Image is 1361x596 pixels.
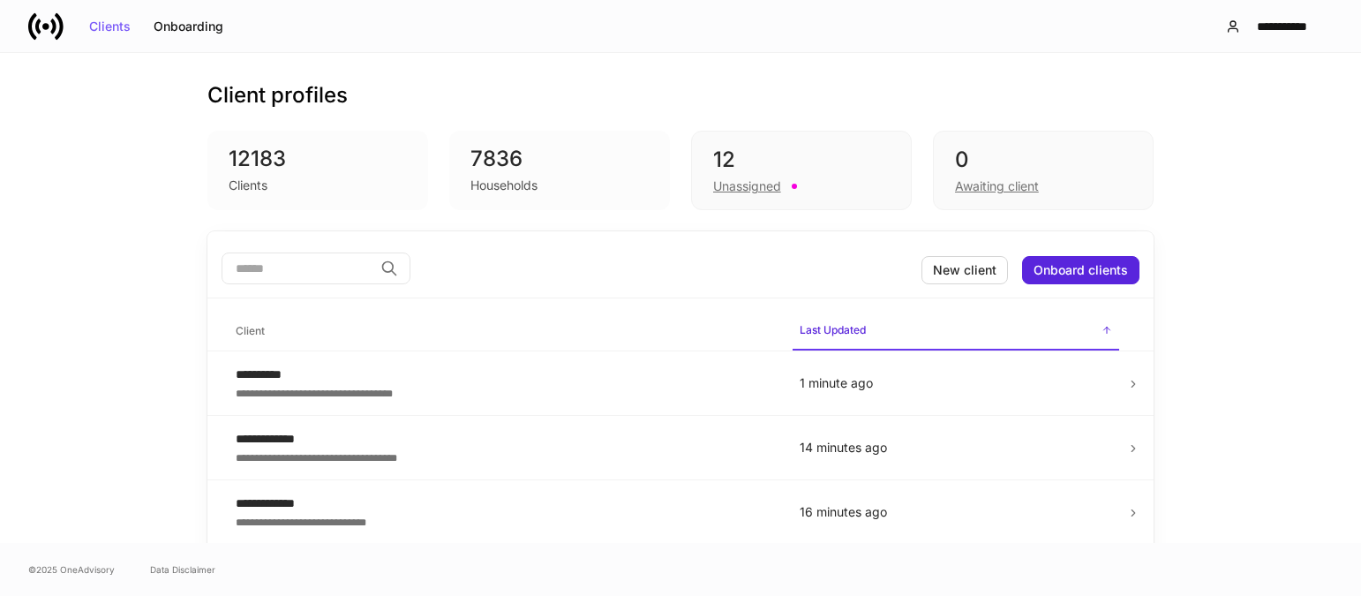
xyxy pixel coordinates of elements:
[793,313,1119,351] span: Last Updated
[955,177,1039,195] div: Awaiting client
[154,20,223,33] div: Onboarding
[955,146,1132,174] div: 0
[229,313,778,350] span: Client
[470,145,649,173] div: 7836
[28,562,115,577] span: © 2025 OneAdvisory
[1034,264,1128,276] div: Onboard clients
[236,322,265,339] h6: Client
[713,146,890,174] div: 12
[470,177,538,194] div: Households
[921,256,1008,284] button: New client
[691,131,912,210] div: 12Unassigned
[150,562,215,577] a: Data Disclaimer
[800,321,866,338] h6: Last Updated
[713,177,781,195] div: Unassigned
[78,12,142,41] button: Clients
[800,439,1112,456] p: 14 minutes ago
[933,131,1154,210] div: 0Awaiting client
[1022,256,1139,284] button: Onboard clients
[229,145,407,173] div: 12183
[142,12,235,41] button: Onboarding
[89,20,131,33] div: Clients
[229,177,267,194] div: Clients
[800,374,1112,392] p: 1 minute ago
[800,503,1112,521] p: 16 minutes ago
[933,264,996,276] div: New client
[207,81,348,109] h3: Client profiles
